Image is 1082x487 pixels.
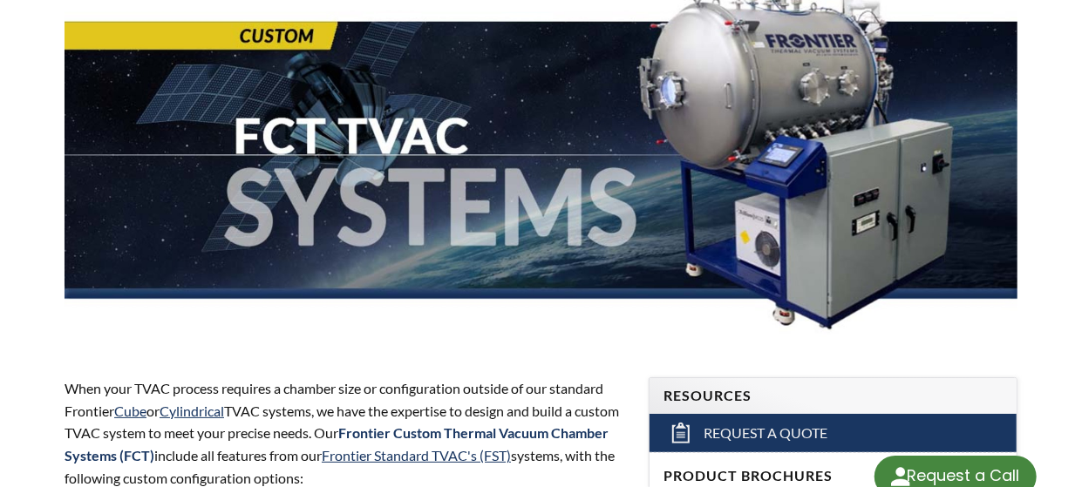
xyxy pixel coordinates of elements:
[160,402,224,419] a: Cylindrical
[322,447,511,463] a: Frontier Standard TVAC's (FST)
[114,402,146,419] a: Cube
[704,424,827,443] span: Request a Quote
[650,414,1017,452] a: Request a Quote
[663,387,1003,405] h4: Resources
[65,424,609,463] span: Frontier Custom Thermal Vacuum Chamber Systems (FCT)
[663,467,1003,485] h4: Product Brochures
